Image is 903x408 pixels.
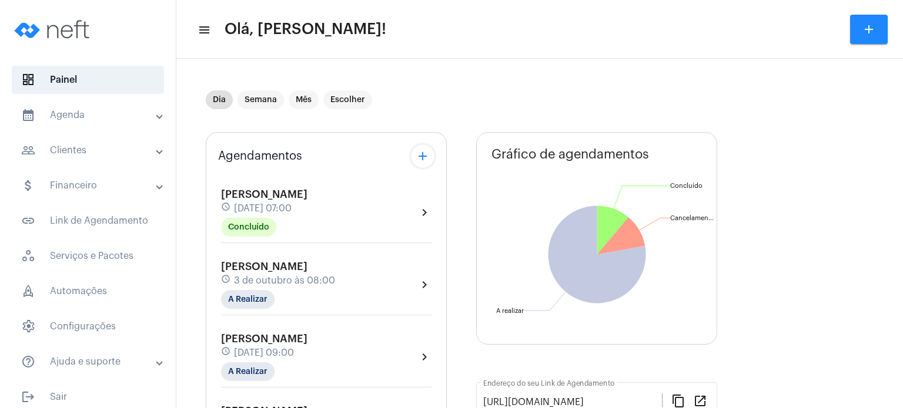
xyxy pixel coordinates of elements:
span: sidenav icon [21,73,35,87]
mat-panel-title: Ajuda e suporte [21,355,157,369]
span: Olá, [PERSON_NAME]! [225,20,386,39]
mat-icon: sidenav icon [21,143,35,157]
input: Link [483,397,662,407]
mat-chip: Semana [238,90,284,109]
text: Concluído [670,183,703,189]
span: [DATE] 07:00 [234,203,292,214]
mat-icon: schedule [221,202,232,215]
span: Gráfico de agendamentos [491,147,649,161]
mat-icon: sidenav icon [21,108,35,122]
mat-icon: sidenav icon [21,214,35,228]
mat-icon: open_in_new [693,393,707,407]
mat-icon: sidenav icon [21,355,35,369]
span: Automações [12,277,164,305]
mat-icon: schedule [221,274,232,287]
mat-icon: add [862,22,876,36]
mat-icon: schedule [221,346,232,359]
mat-chip: Mês [289,90,319,109]
mat-chip: A Realizar [221,290,275,309]
span: [PERSON_NAME] [221,333,307,344]
mat-chip: Concluído [221,218,276,237]
span: Configurações [12,312,164,340]
mat-expansion-panel-header: sidenav iconClientes [7,136,176,164]
span: Serviços e Pacotes [12,242,164,270]
img: logo-neft-novo-2.png [9,6,98,53]
span: [PERSON_NAME] [221,261,307,272]
mat-expansion-panel-header: sidenav iconAgenda [7,101,176,129]
mat-icon: add [416,149,430,163]
text: A realizar [496,308,524,314]
mat-icon: content_copy [671,393,685,407]
mat-icon: sidenav icon [21,390,35,404]
span: 3 de outubro às 08:00 [234,275,335,286]
mat-icon: sidenav icon [21,178,35,193]
mat-icon: chevron_right [417,205,432,220]
span: Link de Agendamento [12,207,164,235]
span: [PERSON_NAME] [221,189,307,200]
span: sidenav icon [21,284,35,298]
mat-panel-title: Clientes [21,143,157,157]
mat-chip: Dia [206,90,233,109]
span: sidenav icon [21,319,35,333]
text: Cancelamen... [670,215,714,221]
mat-expansion-panel-header: sidenav iconFinanceiro [7,171,176,200]
mat-icon: chevron_right [417,350,432,364]
mat-expansion-panel-header: sidenav iconAjuda e suporte [7,348,176,376]
mat-panel-title: Agenda [21,108,157,122]
mat-panel-title: Financeiro [21,178,157,193]
span: sidenav icon [21,249,35,263]
mat-chip: Escolher [323,90,372,109]
mat-chip: A Realizar [221,362,275,381]
span: [DATE] 09:00 [234,348,294,358]
span: Agendamentos [218,150,302,163]
mat-icon: sidenav icon [198,23,209,37]
mat-icon: chevron_right [417,278,432,292]
span: Painel [12,66,164,94]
